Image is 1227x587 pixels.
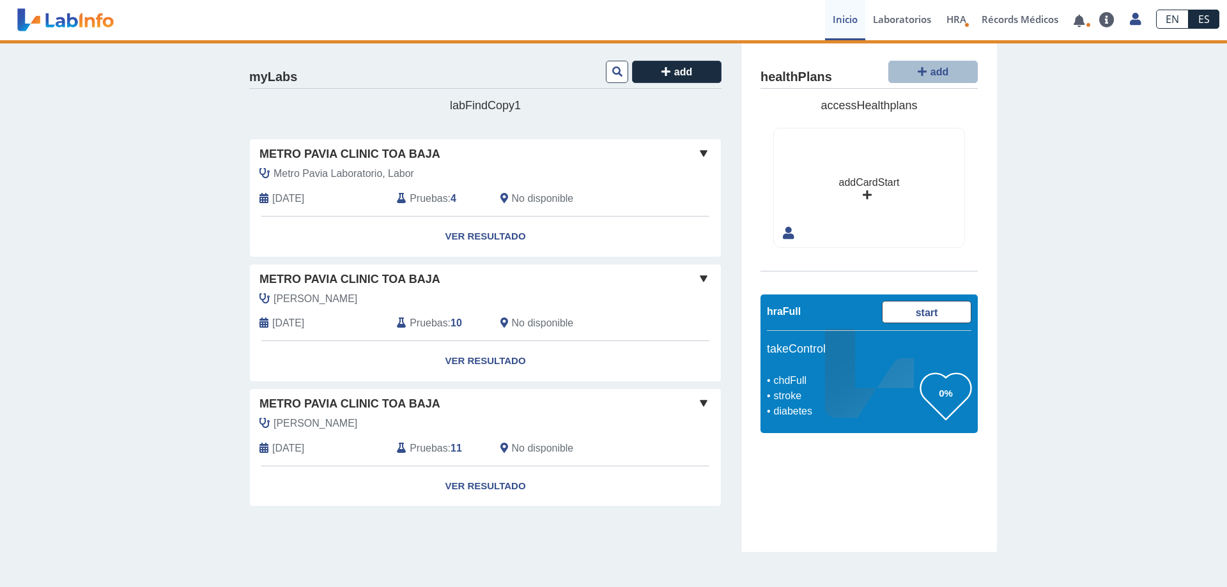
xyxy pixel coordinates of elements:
[250,466,721,507] a: Ver Resultado
[882,301,971,323] a: start
[249,70,297,85] h4: myLabs
[274,166,414,181] span: Metro Pavia Laboratorio, Labor
[272,441,304,456] span: 2023-10-31
[259,146,440,163] span: Metro Pavia Clinic Toa Baja
[770,388,920,404] li: stroke
[512,441,574,456] span: No disponible
[274,291,357,307] span: Gerena Delgado, Ramon
[250,217,721,257] a: Ver Resultado
[770,404,920,419] li: diabetes
[250,341,721,381] a: Ver Resultado
[272,316,304,331] span: 2025-05-22
[387,441,490,456] div: :
[760,70,832,85] h4: healthPlans
[259,271,440,288] span: Metro Pavia Clinic Toa Baja
[410,441,447,456] span: Pruebas
[272,191,304,206] span: 2025-09-05
[920,385,971,401] h3: 0%
[930,66,948,77] span: add
[451,443,462,454] b: 11
[1113,537,1213,573] iframe: Help widget launcher
[410,316,447,331] span: Pruebas
[916,307,938,318] span: start
[767,342,971,356] h5: takeControl
[770,373,920,388] li: chdFull
[387,191,490,206] div: :
[450,99,521,112] span: labFindCopy1
[451,317,462,328] b: 10
[674,66,692,77] span: add
[274,416,357,431] span: Gerena Delgado, Ramon
[839,175,900,190] div: addCardStart
[1189,10,1219,29] a: ES
[946,13,966,26] span: HRA
[888,61,978,83] button: add
[387,316,490,331] div: :
[1156,10,1189,29] a: EN
[821,99,917,112] span: accessHealthplans
[259,395,440,413] span: Metro Pavia Clinic Toa Baja
[451,193,456,204] b: 4
[632,61,722,83] button: add
[512,191,574,206] span: No disponible
[410,191,447,206] span: Pruebas
[767,306,801,317] span: hraFull
[512,316,574,331] span: No disponible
